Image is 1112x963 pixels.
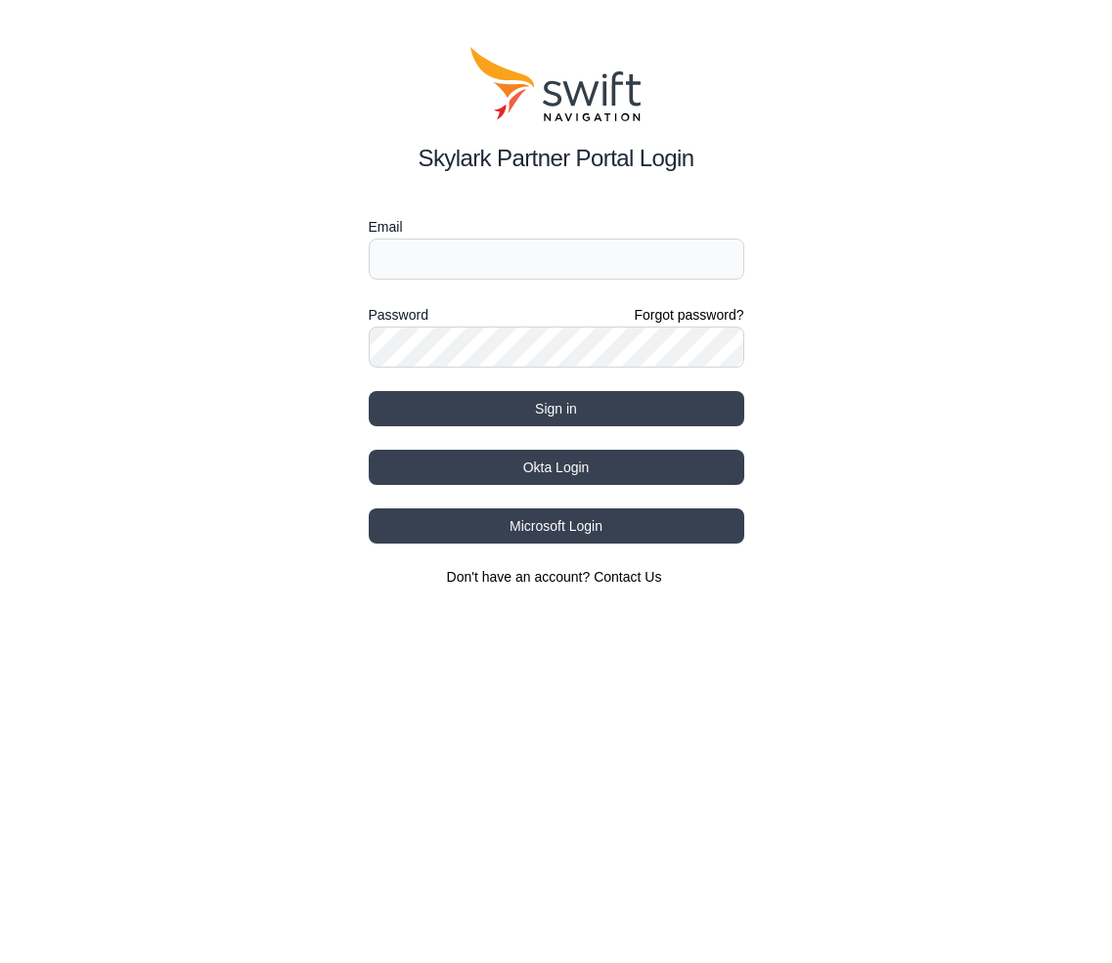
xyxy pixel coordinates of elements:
[369,567,744,587] section: Don't have an account?
[369,303,428,327] label: Password
[369,141,744,176] h2: Skylark Partner Portal Login
[369,508,744,544] button: Microsoft Login
[634,305,743,325] a: Forgot password?
[594,569,661,585] a: Contact Us
[369,391,744,426] button: Sign in
[369,450,744,485] button: Okta Login
[369,215,744,239] label: Email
